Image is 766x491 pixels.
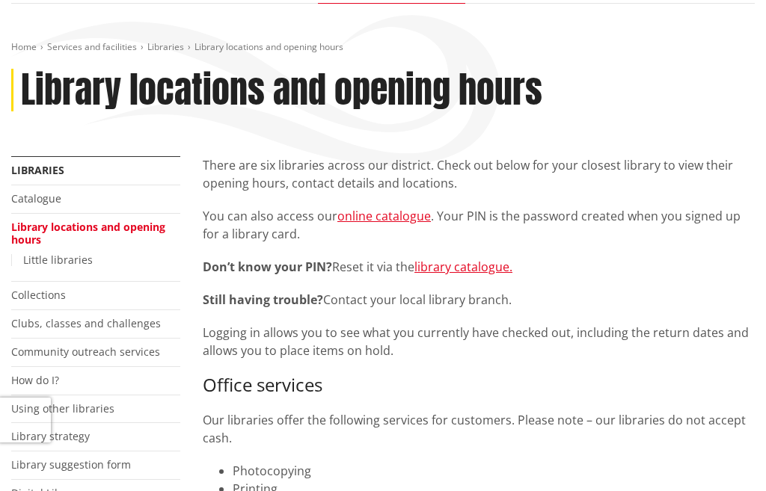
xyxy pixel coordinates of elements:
[194,40,343,53] span: Library locations and opening hours
[23,253,93,267] a: Little libraries
[11,345,160,359] a: Community outreach services
[203,156,755,192] p: There are six libraries across our district. Check out below for your closest library to view the...
[11,288,66,302] a: Collections
[414,259,512,275] a: library catalogue.
[11,41,755,54] nav: breadcrumb
[11,373,59,387] a: How do I?
[203,207,755,243] p: You can also access our . Your PIN is the password created when you signed up for a library card.
[697,428,751,482] iframe: Messenger Launcher
[203,259,332,275] strong: Don’t know your PIN?
[203,411,755,447] p: Our libraries offer the following services for customers. Please note – our libraries do not acce...
[337,208,431,224] a: online catalogue
[11,316,161,330] a: Clubs, classes and challenges
[203,374,755,396] h3: Office services
[11,401,114,416] a: Using other libraries
[233,462,755,480] li: Photocopying
[11,40,37,53] a: Home
[11,220,165,247] a: Library locations and opening hours
[11,191,61,206] a: Catalogue
[11,457,131,472] a: Library suggestion form
[203,291,755,309] p: Contact your local library branch.
[203,258,755,276] p: Reset it via the
[203,324,755,359] p: Logging in allows you to see what you currently have checked out, including the return dates and ...
[147,40,184,53] a: Libraries
[203,291,323,308] strong: Still having trouble?
[11,163,64,177] a: Libraries
[21,69,542,112] h1: Library locations and opening hours
[47,40,137,53] a: Services and facilities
